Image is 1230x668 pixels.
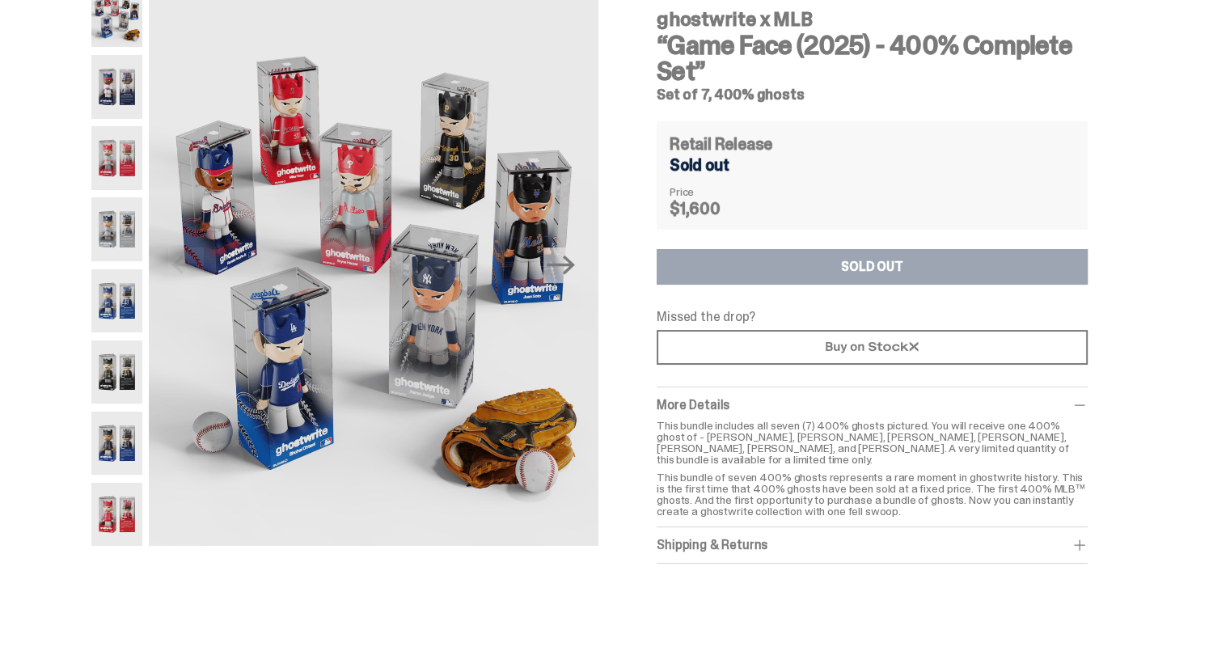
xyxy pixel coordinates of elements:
div: SOLD OUT [841,260,903,273]
img: 08-ghostwrite-mlb-game-face-complete-set-mike-trout.png [91,483,142,546]
p: This bundle of seven 400% ghosts represents a rare moment in ghostwrite history. This is the firs... [657,471,1088,517]
button: Next [543,247,579,283]
dd: $1,600 [670,201,750,217]
p: This bundle includes all seven (7) 400% ghosts pictured. You will receive one 400% ghost of - [PE... [657,420,1088,465]
dt: Price [670,186,750,197]
h4: Retail Release [670,136,772,152]
img: 07-ghostwrite-mlb-game-face-complete-set-juan-soto.png [91,412,142,475]
img: 03-ghostwrite-mlb-game-face-complete-set-bryce-harper.png [91,126,142,189]
button: SOLD OUT [657,249,1088,285]
img: 05-ghostwrite-mlb-game-face-complete-set-shohei-ohtani.png [91,269,142,332]
img: 02-ghostwrite-mlb-game-face-complete-set-ronald-acuna-jr.png [91,55,142,118]
div: Sold out [670,157,1075,173]
img: 06-ghostwrite-mlb-game-face-complete-set-paul-skenes.png [91,340,142,404]
span: More Details [657,396,729,413]
div: Shipping & Returns [657,537,1088,553]
p: Missed the drop? [657,311,1088,323]
h4: ghostwrite x MLB [657,10,1088,29]
h3: “Game Face (2025) - 400% Complete Set” [657,32,1088,84]
h5: Set of 7, 400% ghosts [657,87,1088,102]
img: 04-ghostwrite-mlb-game-face-complete-set-aaron-judge.png [91,197,142,260]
